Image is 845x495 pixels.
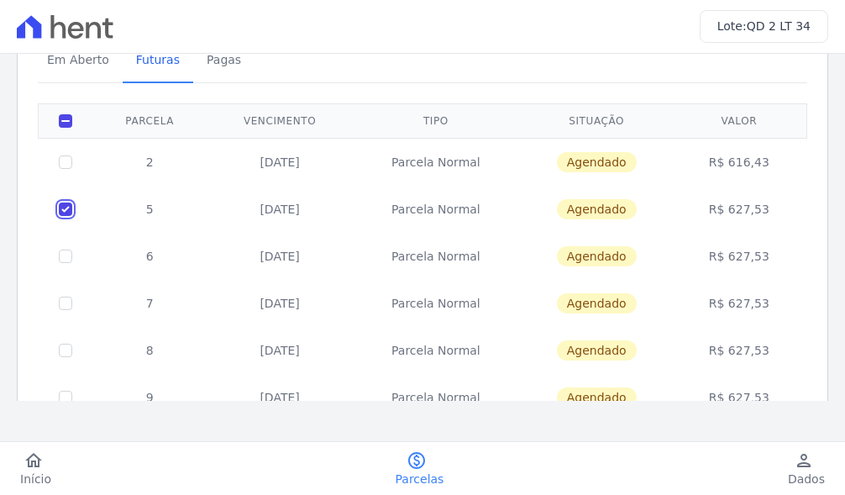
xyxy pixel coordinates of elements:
th: Tipo [353,103,519,138]
span: Em Aberto [37,43,119,76]
span: Agendado [557,246,637,266]
td: [DATE] [207,233,352,280]
td: R$ 627,53 [674,327,804,374]
td: Parcela Normal [353,374,519,421]
span: Agendado [557,199,637,219]
i: paid [407,450,427,471]
span: Futuras [126,43,190,76]
span: Início [20,471,51,487]
a: paidParcelas [375,450,464,487]
i: home [24,450,44,471]
span: Agendado [557,340,637,361]
th: Situação [519,103,674,138]
span: Agendado [557,293,637,313]
td: R$ 627,53 [674,374,804,421]
th: Valor [674,103,804,138]
td: 2 [92,138,207,186]
a: Em Aberto [34,39,123,83]
i: person [794,450,814,471]
span: Pagas [197,43,251,76]
td: [DATE] [207,280,352,327]
td: Parcela Normal [353,186,519,233]
td: Parcela Normal [353,233,519,280]
a: Pagas [193,39,255,83]
td: 9 [92,374,207,421]
th: Parcela [92,103,207,138]
td: R$ 616,43 [674,138,804,186]
a: Futuras [123,39,193,83]
td: [DATE] [207,138,352,186]
h3: Lote: [717,18,811,35]
span: Agendado [557,387,637,408]
td: 8 [92,327,207,374]
a: personDados [768,450,845,487]
span: Agendado [557,152,637,172]
span: Parcelas [396,471,444,487]
td: 7 [92,280,207,327]
span: QD 2 LT 34 [747,19,811,33]
td: R$ 627,53 [674,233,804,280]
span: Dados [788,471,825,487]
td: Parcela Normal [353,327,519,374]
td: R$ 627,53 [674,280,804,327]
td: R$ 627,53 [674,186,804,233]
td: 6 [92,233,207,280]
td: [DATE] [207,327,352,374]
td: 5 [92,186,207,233]
td: Parcela Normal [353,138,519,186]
td: Parcela Normal [353,280,519,327]
th: Vencimento [207,103,352,138]
td: [DATE] [207,374,352,421]
td: [DATE] [207,186,352,233]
